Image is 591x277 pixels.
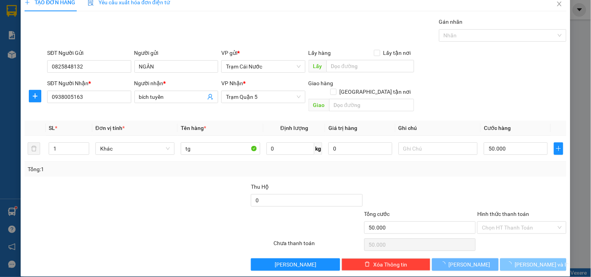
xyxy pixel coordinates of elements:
[484,125,511,131] span: Cước hàng
[29,90,41,102] button: plus
[440,261,449,267] span: loading
[49,125,55,131] span: SL
[329,99,414,111] input: Dọc đường
[328,142,392,155] input: 0
[73,19,326,29] li: 26 Phó Cơ Điều, Phường 12
[500,258,566,271] button: [PERSON_NAME] và In
[314,142,322,155] span: kg
[73,29,326,39] li: Hotline: 02839552959
[95,125,125,131] span: Đơn vị tính
[281,125,308,131] span: Định lượng
[477,211,529,217] label: Hình thức thanh toán
[181,125,206,131] span: Tên hàng
[554,146,563,152] span: plus
[10,10,49,49] img: logo.jpg
[28,165,229,174] div: Tổng: 1
[309,60,326,72] span: Lấy
[251,184,269,190] span: Thu Hộ
[226,91,300,103] span: Trạm Quận 5
[221,49,305,57] div: VP gửi
[556,1,563,7] span: close
[251,258,340,271] button: [PERSON_NAME]
[399,142,478,155] input: Ghi Chú
[395,121,481,136] th: Ghi chú
[432,258,498,271] button: [PERSON_NAME]
[134,79,218,88] div: Người nhận
[28,142,40,155] button: delete
[342,258,430,271] button: deleteXóa Thông tin
[181,142,260,155] input: VD: Bàn, Ghế
[309,80,333,86] span: Giao hàng
[328,125,357,131] span: Giá trị hàng
[326,60,414,72] input: Dọc đường
[506,261,515,267] span: loading
[29,93,41,99] span: plus
[373,260,407,269] span: Xóa Thông tin
[337,88,414,96] span: [GEOGRAPHIC_DATA] tận nơi
[439,19,463,25] label: Gán nhãn
[100,143,170,154] span: Khác
[226,61,300,72] span: Trạm Cái Nước
[554,142,563,155] button: plus
[515,260,570,269] span: [PERSON_NAME] và In
[47,49,131,57] div: SĐT Người Gửi
[309,50,331,56] span: Lấy hàng
[273,239,363,252] div: Chưa thanh toán
[10,56,108,69] b: GỬI : Trạm Cái Nước
[275,260,316,269] span: [PERSON_NAME]
[207,94,213,100] span: user-add
[380,49,414,57] span: Lấy tận nơi
[309,99,329,111] span: Giao
[449,260,490,269] span: [PERSON_NAME]
[134,49,218,57] div: Người gửi
[365,261,370,268] span: delete
[221,80,243,86] span: VP Nhận
[364,211,390,217] span: Tổng cước
[47,79,131,88] div: SĐT Người Nhận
